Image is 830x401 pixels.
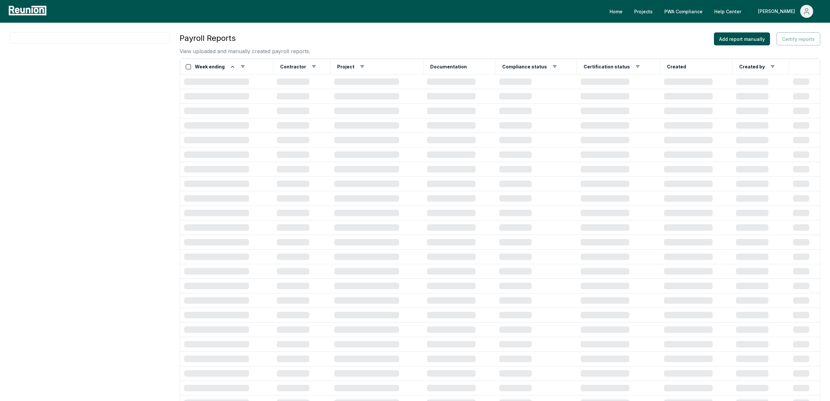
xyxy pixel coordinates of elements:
button: Contractor [279,60,307,73]
a: Projects [629,5,658,18]
a: PWA Compliance [659,5,708,18]
button: Documentation [429,60,468,73]
h3: Payroll Reports [180,32,310,44]
button: Project [336,60,356,73]
button: Compliance status [501,60,548,73]
button: Created by [738,60,766,73]
button: Certification status [582,60,631,73]
a: Home [604,5,628,18]
nav: Main [604,5,824,18]
button: Week ending [194,60,236,73]
a: Help Center [709,5,746,18]
button: Created [666,60,687,73]
div: [PERSON_NAME] [758,5,798,18]
button: [PERSON_NAME] [753,5,818,18]
p: View uploaded and manually created payroll reports. [180,47,310,55]
button: Add report manually [714,32,770,45]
